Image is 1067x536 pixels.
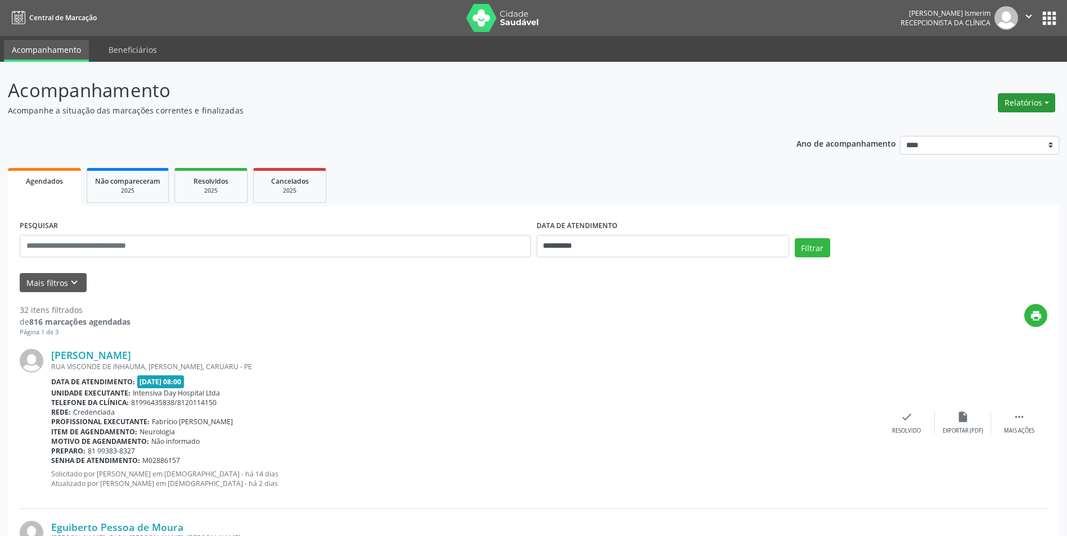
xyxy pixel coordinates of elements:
span: M02886157 [142,456,180,465]
label: PESQUISAR [20,217,58,235]
b: Rede: [51,407,71,417]
a: [PERSON_NAME] [51,349,131,361]
i:  [1023,10,1035,22]
span: Recepcionista da clínica [901,18,991,28]
a: Acompanhamento [4,40,89,62]
div: Exportar (PDF) [943,427,983,435]
a: Eguiberto Pessoa de Moura [51,521,183,533]
p: Ano de acompanhamento [796,136,896,150]
span: Central de Marcação [29,13,97,22]
span: Não compareceram [95,176,160,186]
i:  [1013,411,1025,423]
b: Senha de atendimento: [51,456,140,465]
button: Filtrar [795,238,830,257]
span: 81996435838/8120114150 [131,398,217,407]
span: Agendados [26,176,63,186]
i: insert_drive_file [957,411,969,423]
div: Mais ações [1004,427,1034,435]
div: 2025 [262,187,318,195]
b: Motivo de agendamento: [51,437,149,446]
b: Unidade executante: [51,388,130,398]
img: img [994,6,1018,30]
i: keyboard_arrow_down [68,276,80,289]
div: Resolvido [892,427,921,435]
b: Preparo: [51,446,85,456]
span: Neurologia [139,427,175,437]
p: Acompanhe a situação das marcações correntes e finalizadas [8,105,744,116]
div: 2025 [95,187,160,195]
i: print [1030,310,1042,322]
div: de [20,316,130,328]
span: Cancelados [271,176,309,186]
span: 81 99383-8327 [88,446,135,456]
a: Beneficiários [101,40,165,60]
span: Fabrício [PERSON_NAME] [152,417,233,426]
button: Mais filtroskeyboard_arrow_down [20,273,87,293]
button: print [1024,304,1047,327]
span: Não informado [151,437,200,446]
b: Profissional executante: [51,417,150,426]
button:  [1018,6,1039,30]
b: Item de agendamento: [51,427,137,437]
span: Resolvidos [193,176,228,186]
i: check [901,411,913,423]
p: Solicitado por [PERSON_NAME] em [DEMOGRAPHIC_DATA] - há 14 dias Atualizado por [PERSON_NAME] em [... [51,469,879,488]
span: [DATE] 08:00 [137,375,184,388]
strong: 816 marcações agendadas [29,316,130,327]
a: Central de Marcação [8,8,97,27]
p: Acompanhamento [8,76,744,105]
img: img [20,349,43,373]
b: Telefone da clínica: [51,398,129,407]
label: DATA DE ATENDIMENTO [537,217,618,235]
div: [PERSON_NAME] Ismerim [901,8,991,18]
div: 2025 [183,187,239,195]
b: Data de atendimento: [51,377,135,387]
button: Relatórios [998,93,1055,112]
span: Intensiva Day Hospital Ltda [133,388,220,398]
div: RUA VISCONDE DE INHAUMA, [PERSON_NAME], CARUARU - PE [51,362,879,371]
button: apps [1039,8,1059,28]
span: Credenciada [73,407,115,417]
div: 32 itens filtrados [20,304,130,316]
div: Página 1 de 3 [20,328,130,337]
